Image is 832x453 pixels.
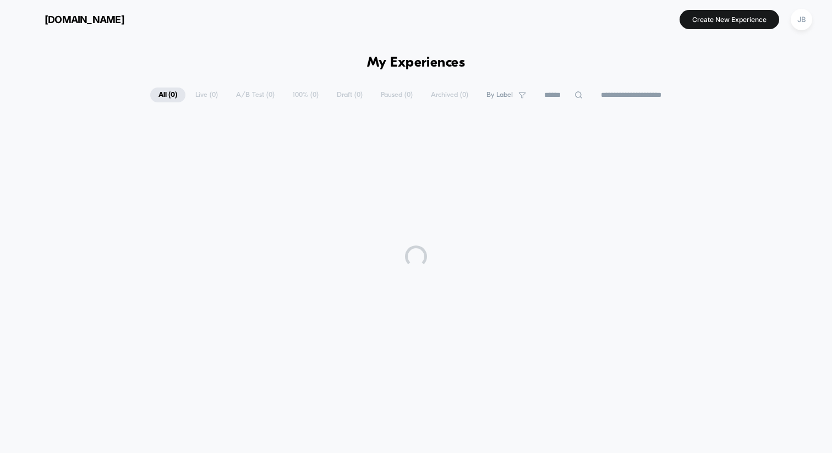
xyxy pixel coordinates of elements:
span: By Label [486,91,513,99]
button: [DOMAIN_NAME] [17,10,128,28]
span: All ( 0 ) [150,88,185,102]
span: [DOMAIN_NAME] [45,14,124,25]
button: JB [787,8,815,31]
div: JB [791,9,812,30]
button: Create New Experience [680,10,779,29]
h1: My Experiences [367,55,466,71]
